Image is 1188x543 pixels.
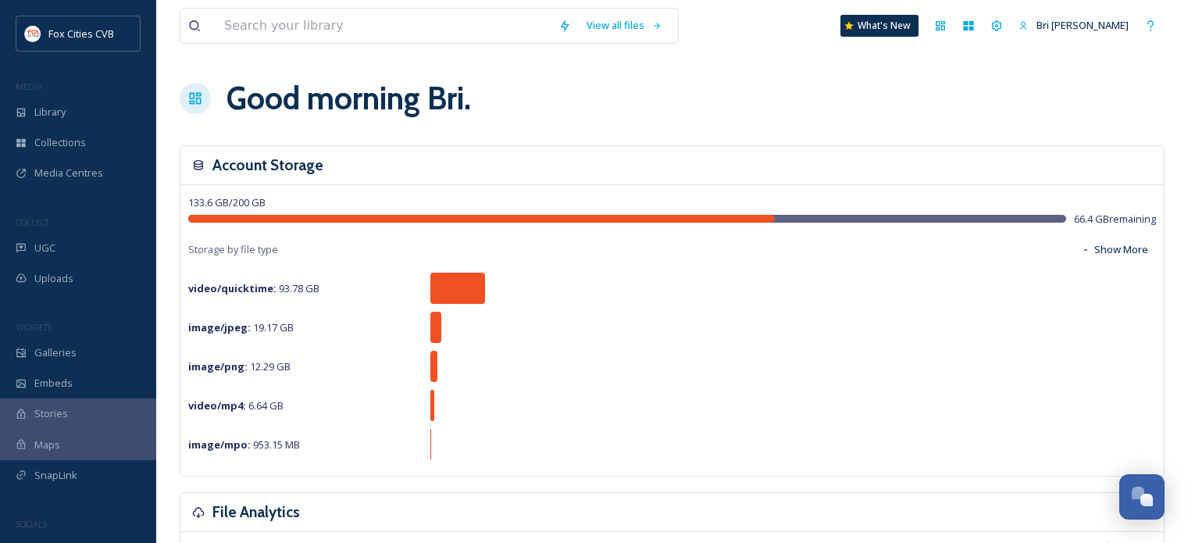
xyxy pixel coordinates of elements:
[16,518,47,530] span: SOCIALS
[34,135,86,150] span: Collections
[1074,212,1156,227] span: 66.4 GB remaining
[1073,234,1156,265] button: Show More
[188,359,248,373] strong: image/png :
[188,242,278,257] span: Storage by file type
[34,468,77,483] span: SnapLink
[34,241,55,255] span: UGC
[188,281,319,295] span: 93.78 GB
[1119,474,1165,520] button: Open Chat
[34,271,73,286] span: Uploads
[1011,10,1136,41] a: Bri [PERSON_NAME]
[1036,18,1129,32] span: Bri [PERSON_NAME]
[48,27,114,41] span: Fox Cities CVB
[16,216,49,228] span: COLLECT
[188,359,291,373] span: 12.29 GB
[34,166,103,180] span: Media Centres
[188,398,246,413] strong: video/mp4 :
[188,195,266,209] span: 133.6 GB / 200 GB
[227,75,471,122] h1: Good morning Bri .
[34,438,60,452] span: Maps
[188,398,284,413] span: 6.64 GB
[212,501,300,523] h3: File Analytics
[579,10,670,41] a: View all files
[188,438,251,452] strong: image/mpo :
[188,320,251,334] strong: image/jpeg :
[34,376,73,391] span: Embeds
[188,320,294,334] span: 19.17 GB
[34,406,68,421] span: Stories
[25,26,41,41] img: images.png
[34,345,77,360] span: Galleries
[216,9,551,43] input: Search your library
[188,438,300,452] span: 953.15 MB
[34,105,66,120] span: Library
[212,154,323,177] h3: Account Storage
[16,80,43,92] span: MEDIA
[840,15,919,37] a: What's New
[188,281,276,295] strong: video/quicktime :
[16,321,52,333] span: WIDGETS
